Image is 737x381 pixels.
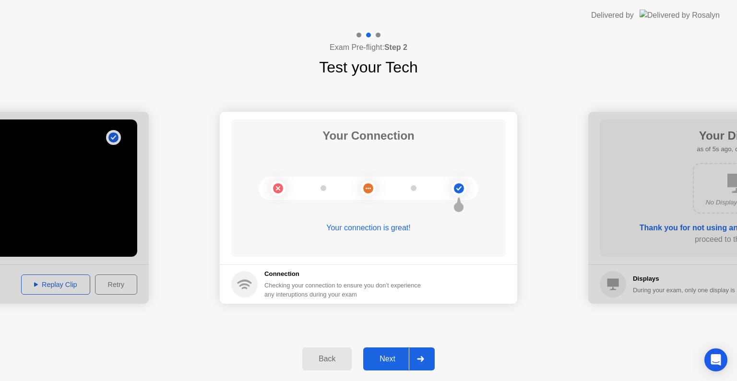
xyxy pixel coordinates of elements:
[384,43,407,51] b: Step 2
[363,347,435,370] button: Next
[305,355,349,363] div: Back
[322,127,415,144] h1: Your Connection
[264,281,427,299] div: Checking your connection to ensure you don’t experience any interuptions during your exam
[704,348,727,371] div: Open Intercom Messenger
[640,10,720,21] img: Delivered by Rosalyn
[319,56,418,79] h1: Test your Tech
[231,222,506,234] div: Your connection is great!
[366,355,409,363] div: Next
[591,10,634,21] div: Delivered by
[302,347,352,370] button: Back
[264,269,427,279] h5: Connection
[330,42,407,53] h4: Exam Pre-flight:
